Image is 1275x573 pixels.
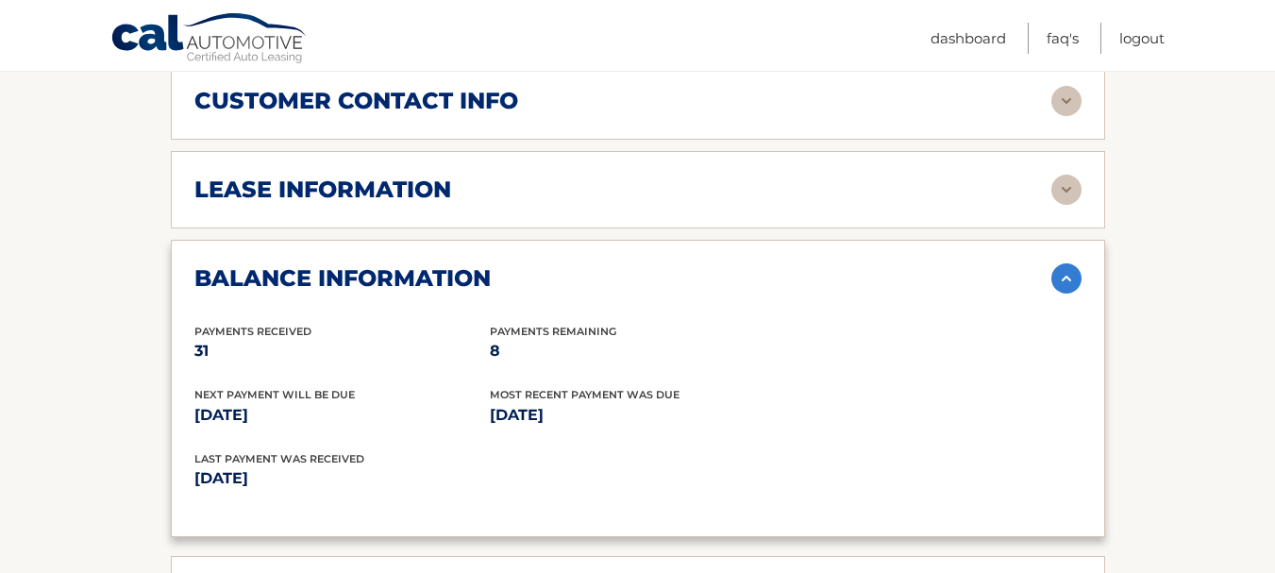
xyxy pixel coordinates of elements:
span: Most Recent Payment Was Due [490,388,679,401]
p: [DATE] [490,402,785,429]
span: Payments Remaining [490,325,616,338]
h2: balance information [194,264,491,293]
a: Cal Automotive [110,12,309,67]
span: Last Payment was received [194,452,364,465]
p: 8 [490,338,785,364]
a: FAQ's [1047,23,1079,54]
img: accordion-active.svg [1051,263,1082,294]
img: accordion-rest.svg [1051,86,1082,116]
p: [DATE] [194,402,490,429]
span: Next Payment will be due [194,388,355,401]
h2: customer contact info [194,87,518,115]
p: 31 [194,338,490,364]
a: Dashboard [931,23,1006,54]
h2: lease information [194,176,451,204]
p: [DATE] [194,465,638,492]
img: accordion-rest.svg [1051,175,1082,205]
a: Logout [1119,23,1165,54]
span: Payments Received [194,325,311,338]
